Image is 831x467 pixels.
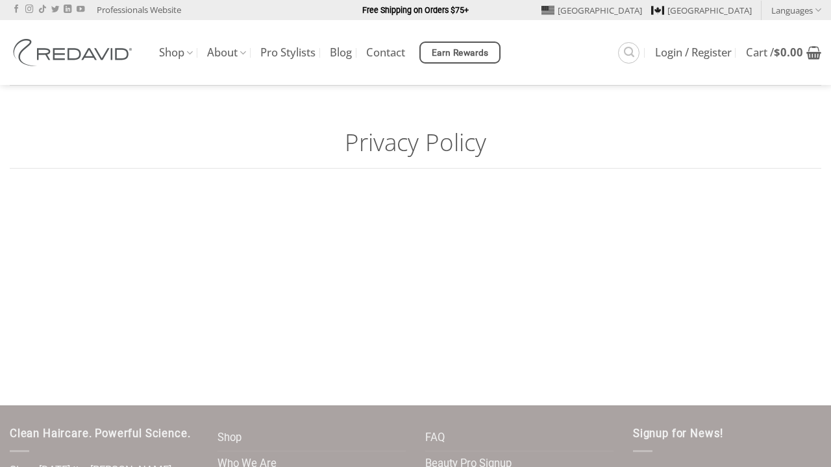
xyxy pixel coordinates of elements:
a: Shop [217,425,242,451]
a: View cart [746,38,821,67]
span: Login / Register [655,47,732,58]
a: Earn Rewards [419,42,501,64]
a: FAQ [425,425,445,451]
a: Blog [330,41,352,64]
a: Follow on YouTube [77,5,84,14]
strong: Free Shipping on Orders $75+ [362,5,469,15]
a: [GEOGRAPHIC_DATA] [541,1,642,20]
a: Follow on Facebook [12,5,20,14]
a: Follow on Twitter [51,5,59,14]
a: Shop [159,40,193,66]
span: $ [774,45,780,60]
a: Login / Register [655,41,732,64]
h1: Privacy Policy [345,127,486,158]
span: Signup for News! [633,427,723,440]
span: Cart / [746,47,803,58]
a: Follow on LinkedIn [64,5,71,14]
a: Follow on TikTok [38,5,46,14]
a: Pro Stylists [260,41,316,64]
span: Clean Haircare. Powerful Science. [10,427,190,440]
iframe: Termly Policy [29,250,802,347]
a: About [207,40,246,66]
span: Earn Rewards [432,46,489,60]
img: REDAVID Salon Products | United States [10,39,140,66]
bdi: 0.00 [774,45,803,60]
a: [GEOGRAPHIC_DATA] [651,1,752,20]
a: Languages [771,1,821,19]
a: Search [618,42,639,64]
a: Contact [366,41,405,64]
a: Follow on Instagram [25,5,33,14]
